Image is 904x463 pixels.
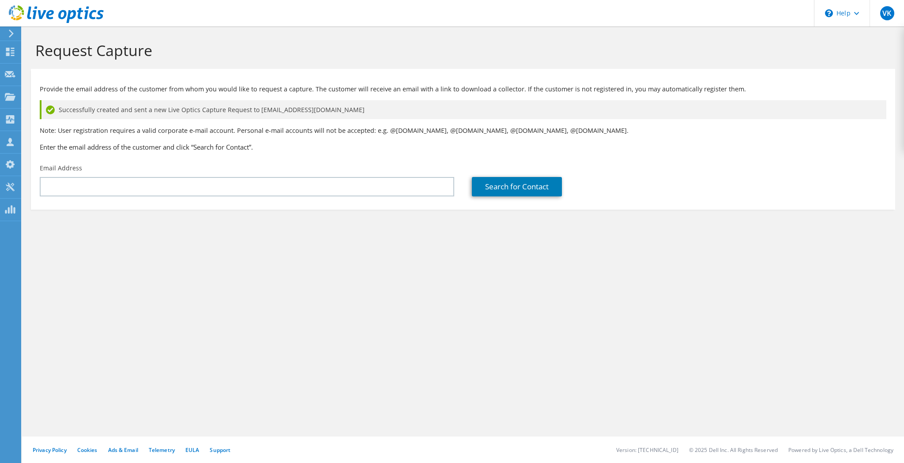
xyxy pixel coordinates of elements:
[40,142,886,152] h3: Enter the email address of the customer and click “Search for Contact”.
[210,446,230,454] a: Support
[40,126,886,136] p: Note: User registration requires a valid corporate e-mail account. Personal e-mail accounts will ...
[185,446,199,454] a: EULA
[108,446,138,454] a: Ads & Email
[689,446,778,454] li: © 2025 Dell Inc. All Rights Reserved
[40,164,82,173] label: Email Address
[472,177,562,196] a: Search for Contact
[149,446,175,454] a: Telemetry
[788,446,893,454] li: Powered by Live Optics, a Dell Technology
[33,446,67,454] a: Privacy Policy
[59,105,365,115] span: Successfully created and sent a new Live Optics Capture Request to [EMAIL_ADDRESS][DOMAIN_NAME]
[616,446,678,454] li: Version: [TECHNICAL_ID]
[35,41,886,60] h1: Request Capture
[40,84,886,94] p: Provide the email address of the customer from whom you would like to request a capture. The cust...
[825,9,833,17] svg: \n
[77,446,98,454] a: Cookies
[880,6,894,20] span: VK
